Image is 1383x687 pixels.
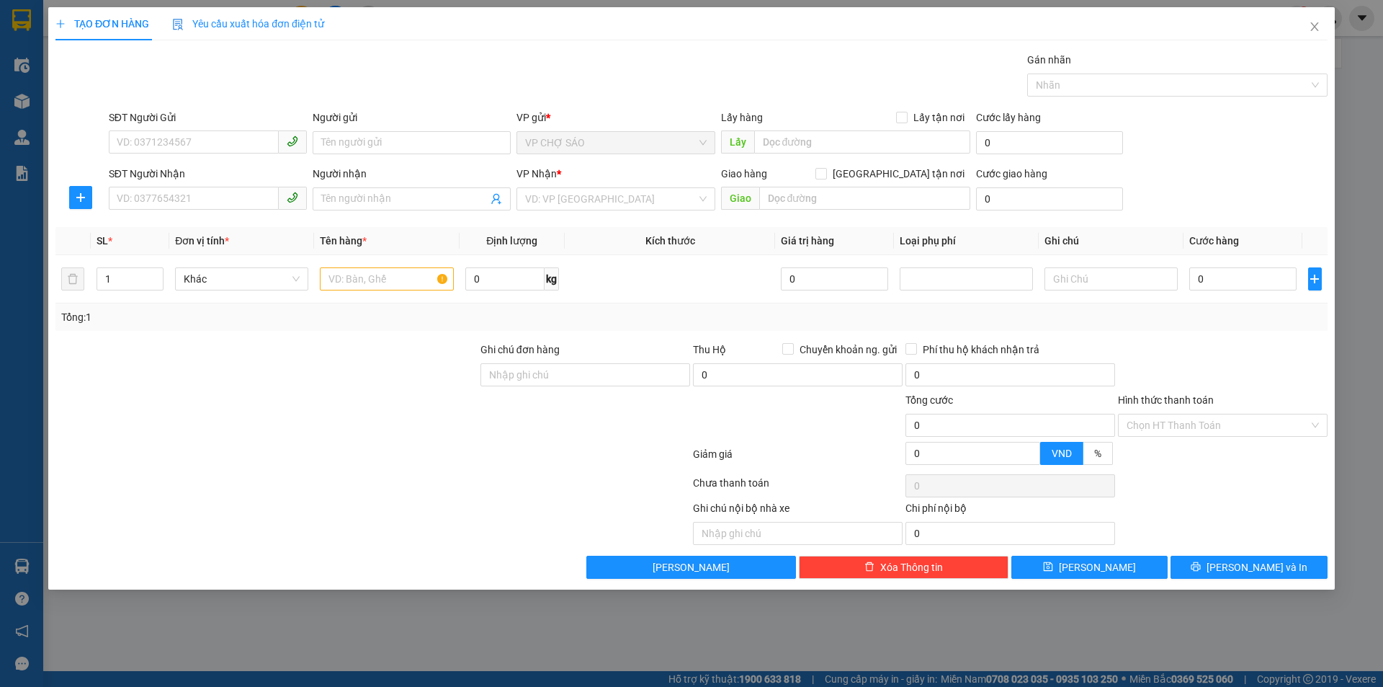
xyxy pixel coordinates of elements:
[721,130,754,154] span: Lấy
[691,475,904,500] div: Chưa thanh toán
[287,136,298,147] span: phone
[480,344,560,355] label: Ghi chú đơn hàng
[976,131,1123,154] input: Cước lấy hàng
[1044,267,1178,291] input: Ghi Chú
[1044,562,1054,573] span: save
[782,267,889,291] input: 0
[97,235,108,247] span: SL
[1060,559,1137,575] span: [PERSON_NAME]
[1309,273,1321,285] span: plus
[517,110,715,125] div: VP gửi
[721,168,767,179] span: Giao hàng
[693,344,726,355] span: Thu Hộ
[800,556,1009,579] button: deleteXóa Thông tin
[653,559,730,575] span: [PERSON_NAME]
[526,132,707,154] span: VP CHỢ SÁO
[61,309,534,325] div: Tổng: 1
[1052,448,1072,459] span: VND
[287,192,298,203] span: phone
[827,166,970,182] span: [GEOGRAPHIC_DATA] tận nơi
[109,110,307,125] div: SĐT Người Gửi
[313,110,511,125] div: Người gửi
[1027,54,1071,66] label: Gán nhãn
[759,187,970,210] input: Dọc đường
[545,267,559,291] span: kg
[109,166,307,182] div: SĐT Người Nhận
[321,235,367,247] span: Tên hàng
[176,235,230,247] span: Đơn vị tính
[70,192,91,203] span: plus
[864,562,874,573] span: delete
[754,130,970,154] input: Dọc đường
[645,235,695,247] span: Kích thước
[1171,556,1328,579] button: printer[PERSON_NAME] và In
[976,112,1041,123] label: Cước lấy hàng
[1094,448,1101,459] span: %
[172,19,184,30] img: icon
[1309,21,1320,32] span: close
[1191,562,1201,573] span: printer
[321,267,454,291] input: VD: Bàn, Ghế
[721,187,759,210] span: Giao
[794,342,903,358] span: Chuyển khoản ng. gửi
[184,268,300,290] span: Khác
[905,500,1115,522] div: Chi phí nội bộ
[976,187,1123,210] input: Cước giao hàng
[894,227,1039,255] th: Loại phụ phí
[1308,267,1322,291] button: plus
[1190,235,1240,247] span: Cước hàng
[905,394,953,406] span: Tổng cước
[1207,559,1307,575] span: [PERSON_NAME] và In
[691,446,904,471] div: Giảm giá
[976,168,1047,179] label: Cước giao hàng
[480,363,690,386] input: Ghi chú đơn hàng
[55,18,149,30] span: TẠO ĐƠN HÀNG
[908,110,970,125] span: Lấy tận nơi
[782,235,835,247] span: Giá trị hàng
[917,342,1045,358] span: Phí thu hộ khách nhận trả
[55,19,66,29] span: plus
[1118,394,1214,406] label: Hình thức thanh toán
[587,556,797,579] button: [PERSON_NAME]
[491,193,503,205] span: user-add
[1294,7,1335,48] button: Close
[172,18,324,30] span: Yêu cầu xuất hóa đơn điện tử
[517,168,558,179] span: VP Nhận
[693,500,903,522] div: Ghi chú nội bộ nhà xe
[313,166,511,182] div: Người nhận
[69,186,92,209] button: plus
[693,522,903,545] input: Nhập ghi chú
[1039,227,1183,255] th: Ghi chú
[880,559,943,575] span: Xóa Thông tin
[1011,556,1168,579] button: save[PERSON_NAME]
[61,267,84,291] button: delete
[721,112,763,123] span: Lấy hàng
[486,235,537,247] span: Định lượng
